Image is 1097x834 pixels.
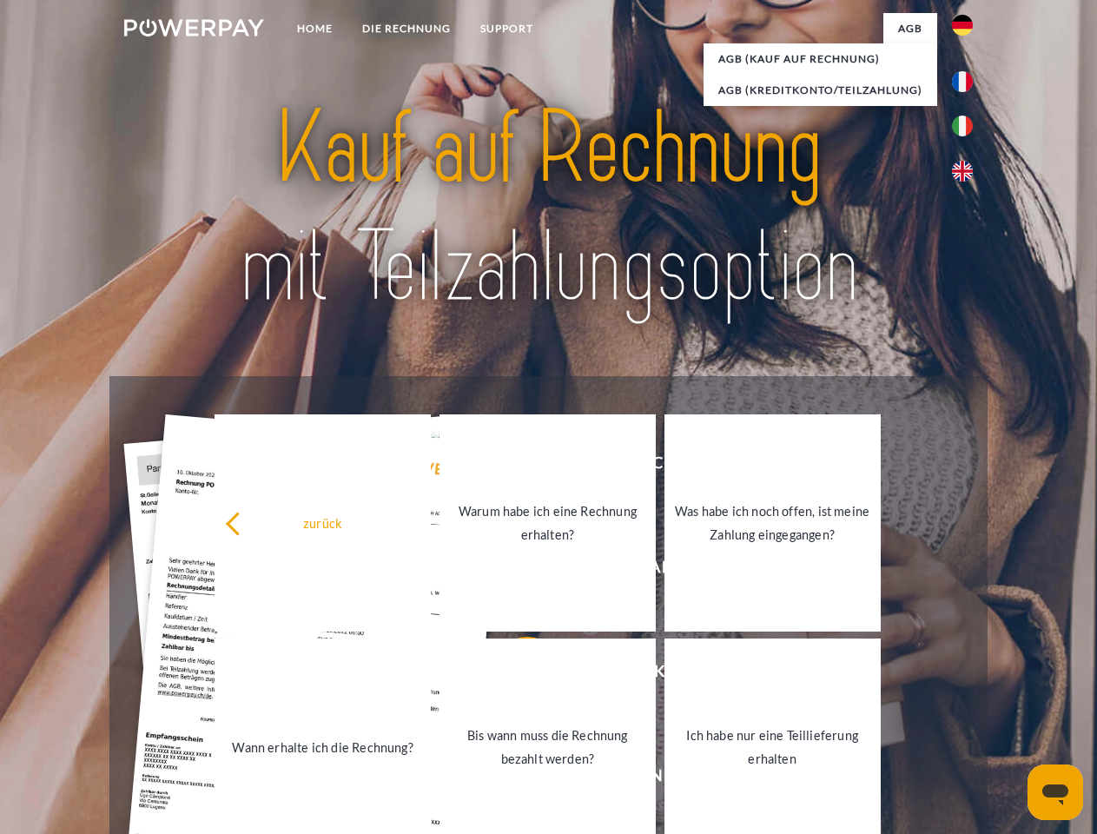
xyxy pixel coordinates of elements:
div: Was habe ich noch offen, ist meine Zahlung eingegangen? [675,500,870,546]
a: AGB (Kreditkonto/Teilzahlung) [704,75,937,106]
img: en [952,161,973,182]
img: title-powerpay_de.svg [166,83,931,333]
a: Was habe ich noch offen, ist meine Zahlung eingegangen? [664,414,881,632]
img: de [952,15,973,36]
a: agb [883,13,937,44]
a: Home [282,13,347,44]
div: Wann erhalte ich die Rechnung? [225,735,420,758]
a: DIE RECHNUNG [347,13,466,44]
img: fr [952,71,973,92]
a: AGB (Kauf auf Rechnung) [704,43,937,75]
a: SUPPORT [466,13,548,44]
img: it [952,116,973,136]
div: Bis wann muss die Rechnung bezahlt werden? [450,724,645,771]
div: Ich habe nur eine Teillieferung erhalten [675,724,870,771]
img: logo-powerpay-white.svg [124,19,264,36]
div: Warum habe ich eine Rechnung erhalten? [450,500,645,546]
iframe: Schaltfläche zum Öffnen des Messaging-Fensters [1028,764,1083,820]
div: zurück [225,511,420,534]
